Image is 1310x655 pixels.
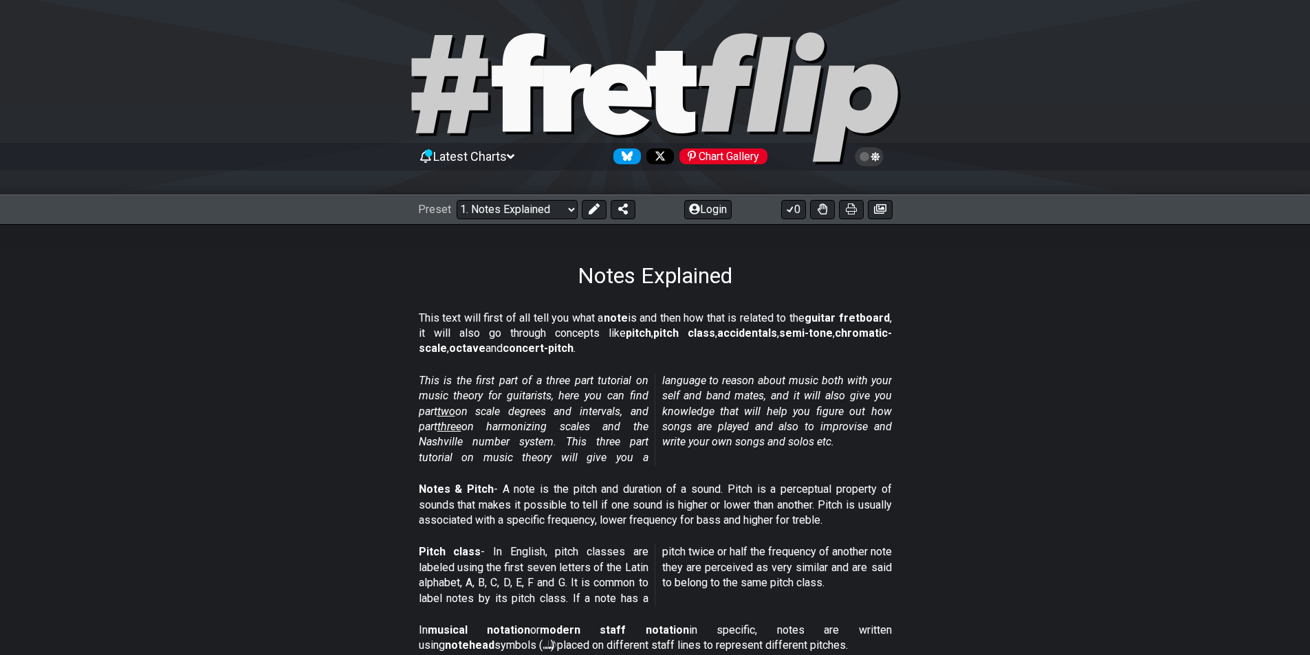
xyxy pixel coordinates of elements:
button: Create image [868,200,893,219]
p: This text will first of all tell you what a is and then how that is related to the , it will also... [419,311,892,357]
span: Toggle light / dark theme [862,151,877,163]
strong: notehead [445,639,494,652]
p: - A note is the pitch and duration of a sound. Pitch is a perceptual property of sounds that make... [419,482,892,528]
span: two [437,405,455,418]
button: Login [684,200,732,219]
strong: semi-tone [779,326,833,340]
strong: Pitch class [419,545,481,558]
p: - In English, pitch classes are labeled using the first seven letters of the Latin alphabet, A, B... [419,544,892,606]
strong: pitch [626,326,651,340]
button: Share Preset [611,200,635,219]
strong: note [604,311,628,324]
button: Toggle Dexterity for all fretkits [810,200,835,219]
h1: Notes Explained [578,263,732,289]
p: In or in specific, notes are written using symbols (𝅝 𝅗𝅥 𝅘𝅥 𝅘𝅥𝅮) placed on different staff lines to r... [419,623,892,654]
div: Chart Gallery [679,148,767,164]
button: Print [839,200,864,219]
span: Preset [418,203,451,216]
a: Follow #fretflip at X [641,148,674,164]
span: three [437,420,461,433]
strong: pitch class [653,326,715,340]
strong: concert-pitch [503,342,574,355]
select: Preset [457,200,578,219]
strong: guitar fretboard [805,311,890,324]
strong: modern staff notation [540,623,689,636]
strong: octave [449,342,485,355]
strong: musical notation [428,623,530,636]
button: Edit Preset [582,200,607,219]
button: 0 [781,200,806,219]
a: Follow #fretflip at Bluesky [608,148,641,164]
em: This is the first part of a three part tutorial on music theory for guitarists, here you can find... [419,374,892,464]
a: #fretflip at Pinterest [674,148,767,164]
strong: accidentals [717,326,777,340]
span: Latest Charts [433,149,507,164]
strong: Notes & Pitch [419,482,494,496]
